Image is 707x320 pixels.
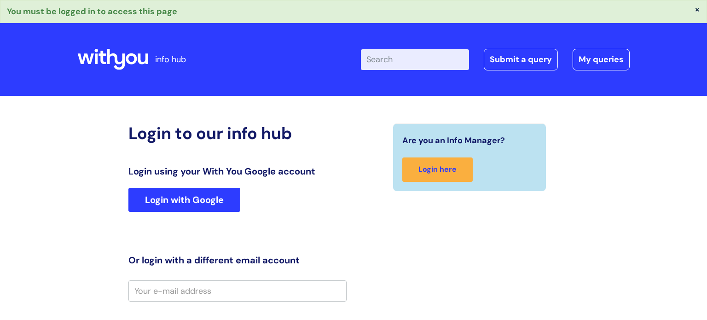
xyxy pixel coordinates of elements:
input: Your e-mail address [128,280,347,302]
a: My queries [573,49,630,70]
h2: Login to our info hub [128,123,347,143]
button: × [695,5,700,13]
p: info hub [155,52,186,67]
a: Submit a query [484,49,558,70]
h3: Or login with a different email account [128,255,347,266]
span: Are you an Info Manager? [402,133,505,148]
h3: Login using your With You Google account [128,166,347,177]
input: Search [361,49,469,70]
a: Login with Google [128,188,240,212]
a: Login here [402,157,473,182]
